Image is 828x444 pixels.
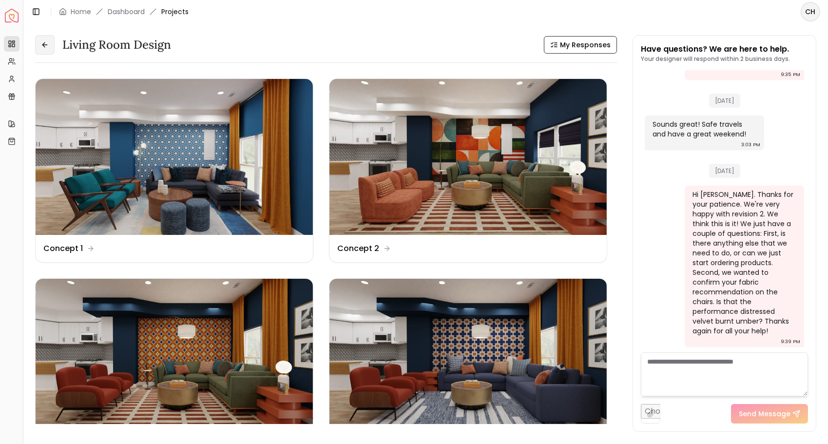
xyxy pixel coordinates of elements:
[5,9,19,22] a: Spacejoy
[71,7,91,17] a: Home
[802,3,819,20] span: CH
[693,190,794,336] div: Hi [PERSON_NAME]. Thanks for your patience. We're very happy with revision 2. We think this is it...
[653,119,754,139] div: Sounds great! Safe travels and have a great weekend!
[5,9,19,22] img: Spacejoy Logo
[641,55,790,63] p: Your designer will respond within 2 business days.
[781,70,800,79] div: 9:35 PM
[337,243,379,254] dd: Concept 2
[741,140,760,150] div: 3:03 PM
[108,7,145,17] a: Dashboard
[36,79,313,235] img: Concept 1
[709,164,740,178] span: [DATE]
[36,279,313,435] img: Revision 1
[709,94,740,108] span: [DATE]
[329,279,607,435] img: Revision 2
[35,78,313,263] a: Concept 1Concept 1
[544,36,617,54] button: My Responses
[329,79,607,235] img: Concept 2
[43,243,83,254] dd: Concept 1
[329,78,607,263] a: Concept 2Concept 2
[59,7,189,17] nav: breadcrumb
[801,2,820,21] button: CH
[161,7,189,17] span: Projects
[781,337,800,347] div: 9:39 PM
[560,40,611,50] span: My Responses
[62,37,171,53] h3: Living Room Design
[641,43,790,55] p: Have questions? We are here to help.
